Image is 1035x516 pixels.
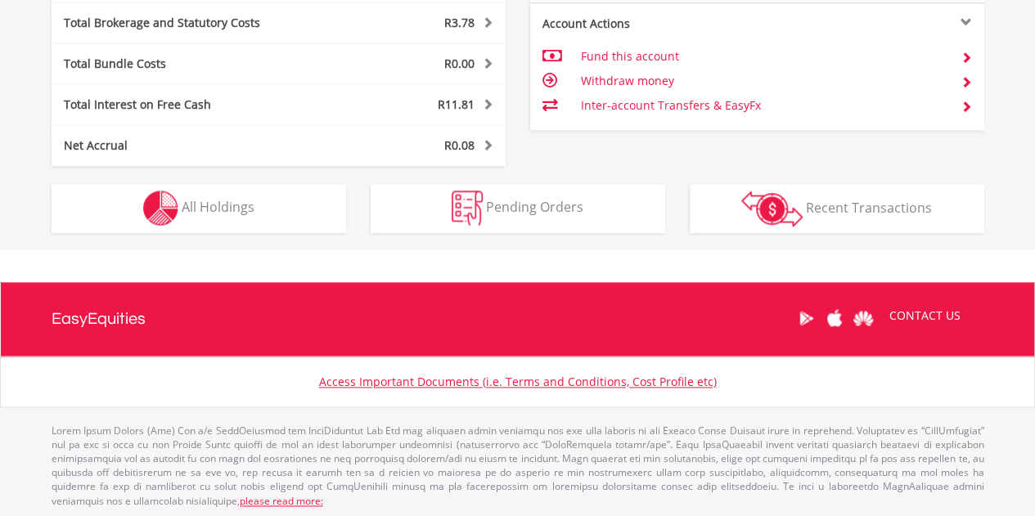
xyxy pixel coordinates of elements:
[792,293,821,343] a: Google Play
[690,184,984,233] button: Recent Transactions
[741,191,803,227] img: transactions-zar-wht.png
[52,96,317,113] div: Total Interest on Free Cash
[444,137,475,153] span: R0.08
[52,184,346,233] button: All Holdings
[580,44,947,69] td: Fund this account
[52,424,984,508] p: Lorem Ipsum Dolors (Ame) Con a/e SeddOeiusmod tem InciDiduntut Lab Etd mag aliquaen admin veniamq...
[580,93,947,118] td: Inter-account Transfers & EasyFx
[52,137,317,154] div: Net Accrual
[52,56,317,72] div: Total Bundle Costs
[530,16,758,32] div: Account Actions
[452,191,483,226] img: pending_instructions-wht.png
[878,293,972,339] a: CONTACT US
[444,56,475,71] span: R0.00
[319,374,717,389] a: Access Important Documents (i.e. Terms and Conditions, Cost Profile etc)
[182,198,254,216] span: All Holdings
[849,293,878,343] a: Huawei
[444,15,475,30] span: R3.78
[52,282,146,356] a: EasyEquities
[580,69,947,93] td: Withdraw money
[821,293,849,343] a: Apple
[143,191,178,226] img: holdings-wht.png
[240,494,323,508] a: please read more:
[52,15,317,31] div: Total Brokerage and Statutory Costs
[371,184,665,233] button: Pending Orders
[806,198,932,216] span: Recent Transactions
[438,96,475,112] span: R11.81
[486,198,583,216] span: Pending Orders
